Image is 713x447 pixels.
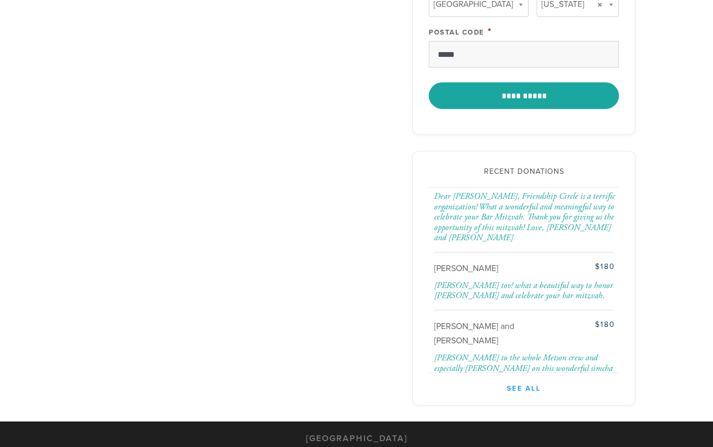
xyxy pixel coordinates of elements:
div: $180 [553,319,615,330]
span: [PERSON_NAME] [434,263,498,274]
span: [PERSON_NAME] and [PERSON_NAME] [434,321,514,346]
div: [PERSON_NAME] to the whole Metson crew and especially [PERSON_NAME] on this wonderful simcha . [434,353,615,384]
span: This field is required. [488,26,492,37]
div: $180 [553,261,615,272]
div: Dear [PERSON_NAME], Friendship Circle is a terrific organization! What a wonderful and meaningful... [434,191,615,243]
h2: Recent Donations [429,167,619,176]
div: [PERSON_NAME] tov! what a beautiful way to honor [PERSON_NAME] and celebrate your bar mitzvah. [434,281,615,301]
h3: [GEOGRAPHIC_DATA] [306,434,408,444]
a: See All [429,373,619,394]
label: Postal Code [429,28,485,37]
